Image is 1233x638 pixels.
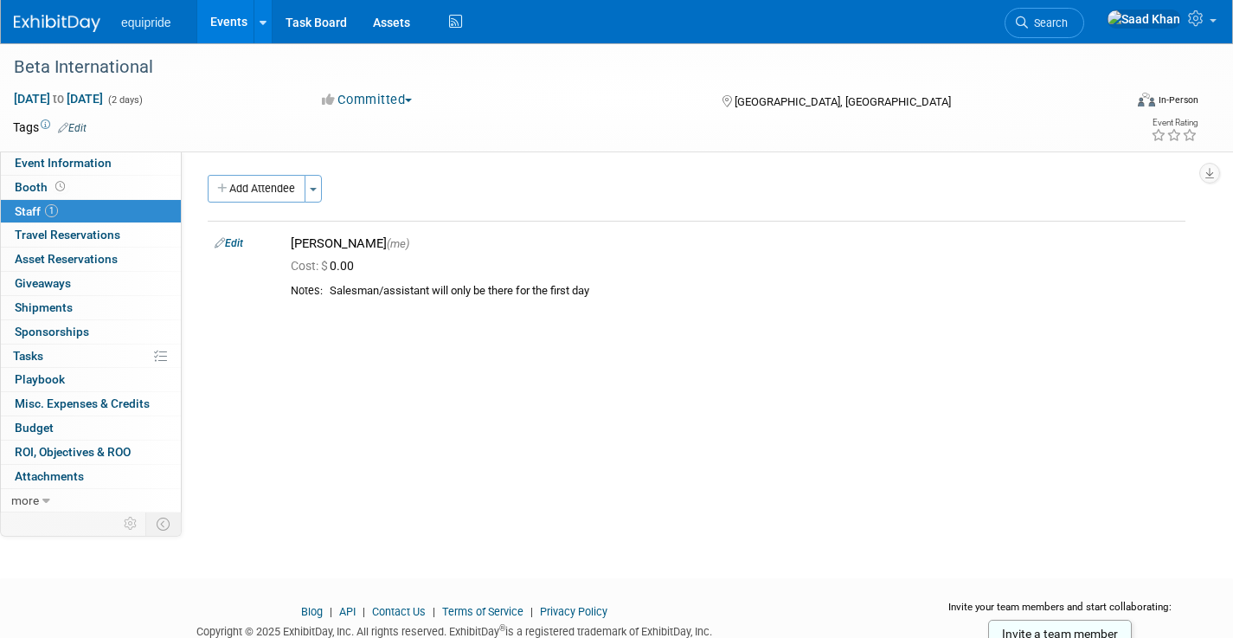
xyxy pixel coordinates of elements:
a: Travel Reservations [1,223,181,247]
span: Staff [15,204,58,218]
a: Blog [301,605,323,618]
button: Committed [316,91,419,109]
a: Event Information [1,151,181,175]
td: Toggle Event Tabs [146,512,182,535]
a: more [1,489,181,512]
span: Travel Reservations [15,228,120,242]
a: Contact Us [372,605,426,618]
span: more [11,493,39,507]
span: Shipments [15,300,73,314]
a: Asset Reservations [1,248,181,271]
div: Event Format [1023,90,1198,116]
img: Saad Khan [1107,10,1181,29]
td: Personalize Event Tab Strip [116,512,146,535]
a: Giveaways [1,272,181,295]
span: | [358,605,369,618]
span: 1 [45,204,58,217]
a: Tasks [1,345,181,368]
div: Event Rating [1151,119,1198,127]
td: Tags [13,119,87,136]
span: [DATE] [DATE] [13,91,104,106]
div: Notes: [291,284,323,298]
div: Salesman/assistant will only be there for the first day [330,284,1178,299]
span: Budget [15,421,54,435]
span: ROI, Objectives & ROO [15,445,131,459]
span: (me) [387,237,409,250]
a: Edit [215,237,243,249]
span: 0.00 [291,259,361,273]
a: Sponsorships [1,320,181,344]
div: In-Person [1158,93,1198,106]
div: Beta International [8,52,1097,83]
a: Attachments [1,465,181,488]
span: Sponsorships [15,325,89,338]
img: Format-Inperson.png [1138,93,1155,106]
div: [PERSON_NAME] [291,235,1178,252]
a: Privacy Policy [540,605,607,618]
span: | [526,605,537,618]
a: Search [1005,8,1084,38]
a: Staff1 [1,200,181,223]
span: Booth not reserved yet [52,180,68,193]
img: ExhibitDay [14,15,100,32]
a: Budget [1,416,181,440]
span: Booth [15,180,68,194]
span: Cost: $ [291,259,330,273]
a: ROI, Objectives & ROO [1,441,181,464]
span: Event Information [15,156,112,170]
span: Search [1028,16,1068,29]
span: | [428,605,440,618]
a: Edit [58,122,87,134]
span: [GEOGRAPHIC_DATA], [GEOGRAPHIC_DATA] [735,95,951,108]
span: | [325,605,337,618]
span: Tasks [13,349,43,363]
div: Invite your team members and start collaborating: [922,600,1198,626]
span: Giveaways [15,276,71,290]
span: Attachments [15,469,84,483]
span: Asset Reservations [15,252,118,266]
span: Misc. Expenses & Credits [15,396,150,410]
a: Shipments [1,296,181,319]
a: Terms of Service [442,605,523,618]
a: Misc. Expenses & Credits [1,392,181,416]
button: Add Attendee [208,175,305,203]
span: to [50,92,67,106]
a: API [339,605,356,618]
a: Playbook [1,368,181,391]
sup: ® [499,623,505,633]
span: Playbook [15,372,65,386]
a: Booth [1,176,181,199]
span: equipride [121,16,171,29]
span: (2 days) [106,94,143,106]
